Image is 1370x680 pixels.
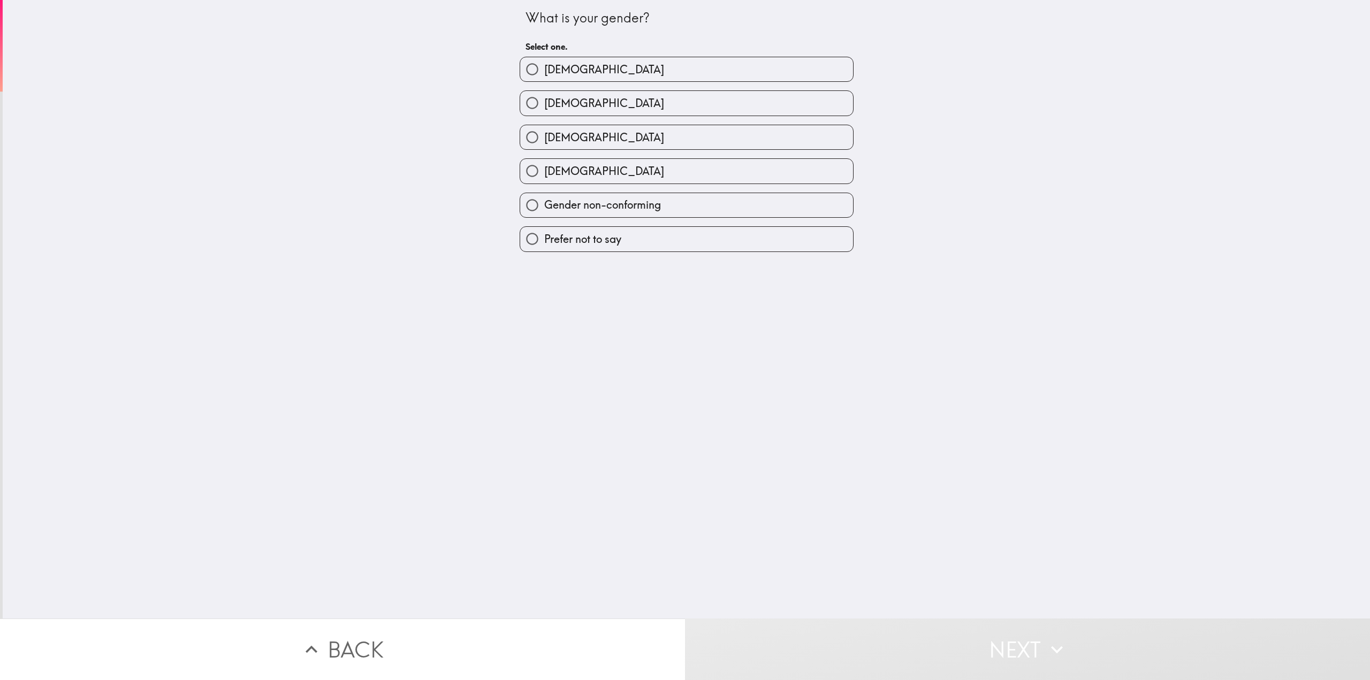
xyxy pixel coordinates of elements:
[544,96,664,111] span: [DEMOGRAPHIC_DATA]
[544,232,621,247] span: Prefer not to say
[520,159,853,183] button: [DEMOGRAPHIC_DATA]
[520,57,853,81] button: [DEMOGRAPHIC_DATA]
[526,9,848,27] div: What is your gender?
[544,130,664,145] span: [DEMOGRAPHIC_DATA]
[520,227,853,251] button: Prefer not to say
[526,41,848,52] h6: Select one.
[685,618,1370,680] button: Next
[544,164,664,179] span: [DEMOGRAPHIC_DATA]
[520,193,853,217] button: Gender non-conforming
[544,197,661,212] span: Gender non-conforming
[520,125,853,149] button: [DEMOGRAPHIC_DATA]
[520,91,853,115] button: [DEMOGRAPHIC_DATA]
[544,62,664,77] span: [DEMOGRAPHIC_DATA]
